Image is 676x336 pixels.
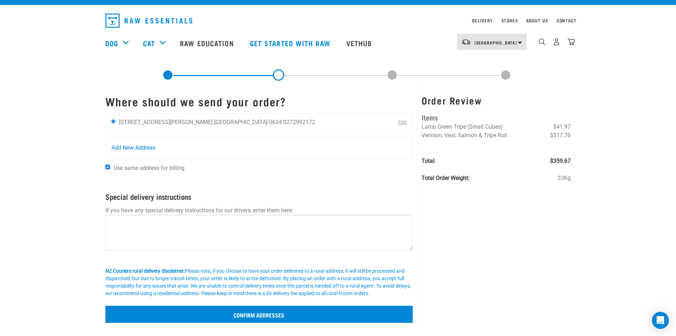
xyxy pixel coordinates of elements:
span: 33Kg [557,174,571,182]
li: [STREET_ADDRESS][PERSON_NAME] [119,119,213,126]
img: van-moving.png [461,39,471,45]
a: Delivery [472,19,493,22]
a: Stores [501,19,518,22]
h4: Items [422,112,571,123]
strong: Total: [422,158,436,164]
a: Add New Address [106,138,413,158]
a: Edit [398,119,407,126]
a: Get started with Raw [243,29,339,57]
div: Open Intercom Messenger [652,312,669,329]
span: Add New Address [111,144,155,152]
a: About Us [526,19,548,22]
span: Use same address for billing [114,165,185,171]
span: $359.67 [550,157,571,165]
span: Venison, Veal, Salmon & Tripe Roll [422,132,507,139]
b: NZ Couriers rural delivery disclaimer: [105,268,185,274]
a: Cat [143,38,155,48]
h1: Where should we send your order? [105,95,413,108]
a: Contact [557,19,577,22]
p: If you have any special delivery instructions for our drivers, enter them here: [105,206,413,215]
img: home-icon-1@2x.png [539,38,545,45]
span: $41.97 [553,123,571,131]
a: Dog [105,38,118,48]
input: Confirm addresses [105,306,413,323]
div: Please note, if you choose to have your order delivered to a rural address, it will still be proc... [105,267,413,297]
h3: Order Review [422,95,571,106]
li: 0272992172 [283,119,315,126]
a: Raw Education [173,29,242,57]
nav: dropdown navigation [100,11,577,31]
img: Raw Essentials Logo [105,14,192,28]
span: [GEOGRAPHIC_DATA] [474,41,517,44]
strong: Total Order Weight: [422,175,469,181]
img: user.png [553,38,560,46]
img: home-icon@2x.png [567,38,575,46]
input: Use same address for billing [105,165,110,169]
h4: Special delivery instructions [105,192,413,201]
span: Lamb Green Tripe (Small Cubes) [422,123,503,130]
span: $317.70 [550,131,571,140]
li: [GEOGRAPHIC_DATA] 0624 [214,119,282,126]
a: Vethub [339,29,381,57]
